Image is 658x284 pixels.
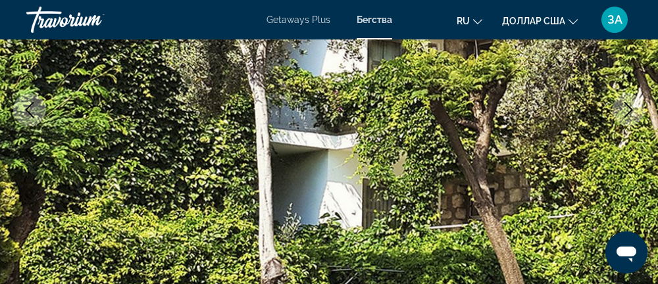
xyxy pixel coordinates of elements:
[597,6,632,34] button: Меню пользователя
[502,11,578,30] button: Изменить валюту
[13,93,46,126] button: Previous image
[457,11,482,30] button: Изменить язык
[502,16,565,26] font: доллар США
[26,3,158,37] a: Травориум
[612,93,645,126] button: Next image
[457,16,470,26] font: ru
[266,14,330,25] a: Getaways Plus
[605,231,647,273] iframe: Кнопка для запуска окна сообщений
[607,12,622,26] font: ЗА
[357,14,392,25] a: Бегства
